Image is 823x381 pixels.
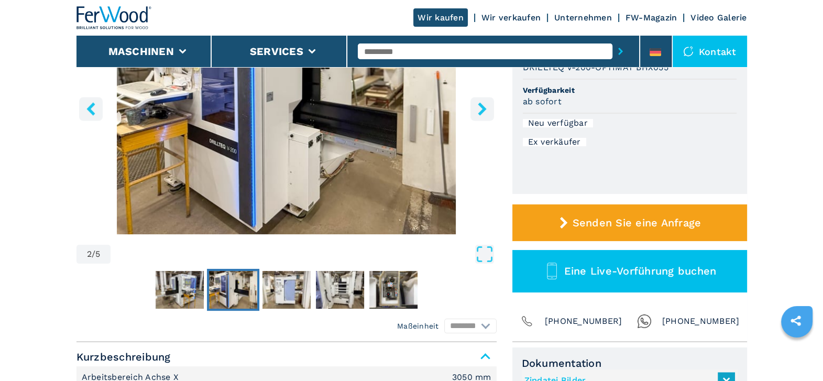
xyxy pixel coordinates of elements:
[413,8,468,27] a: Wir kaufen
[470,97,494,121] button: right-button
[95,250,100,258] span: 5
[662,314,740,329] span: [PHONE_NUMBER]
[108,45,174,58] button: Maschinen
[520,314,534,329] img: Phone
[523,95,562,107] h3: ab sofort
[250,45,303,58] button: Services
[783,308,809,334] a: sharethis
[778,334,815,373] iframe: Chat
[522,357,738,369] span: Dokumentation
[683,46,694,57] img: Kontakt
[367,269,420,311] button: Go to Slide 5
[690,13,747,23] a: Video Galerie
[156,271,204,309] img: c4d5a528aabcef2938cbd23bc6718b6c
[512,204,747,241] button: Senden Sie eine Anfrage
[87,250,92,258] span: 2
[523,61,668,73] h3: DRILLTEQ V-200-OPTIMAT BHX055
[673,36,747,67] div: Kontakt
[572,216,701,229] span: Senden Sie eine Anfrage
[316,271,364,309] img: cb86916fb5694a8db29998c3b17d7143
[397,321,439,331] em: Maßeinheit
[523,85,737,95] span: Verfügbarkeit
[369,271,418,309] img: 3955ccb7323ccb5ce09df1fce5b9884c
[209,271,257,309] img: 9d766c677688ddec23789c60c6602b4d
[314,269,366,311] button: Go to Slide 4
[481,13,541,23] a: Wir verkaufen
[262,271,311,309] img: ca5ced165a090e437b8a42a21edc2b8e
[207,269,259,311] button: Go to Slide 2
[523,138,586,146] div: Ex verkäufer
[612,39,629,63] button: submit-button
[113,245,493,264] button: Open Fullscreen
[564,265,716,277] span: Eine Live-Vorführung buchen
[76,269,497,311] nav: Thumbnail Navigation
[153,269,206,311] button: Go to Slide 1
[79,97,103,121] button: left-button
[523,119,593,127] div: Neu verfügbar
[626,13,677,23] a: FW-Magazin
[92,250,95,258] span: /
[545,314,622,329] span: [PHONE_NUMBER]
[260,269,313,311] button: Go to Slide 3
[512,250,747,292] button: Eine Live-Vorführung buchen
[637,314,652,329] img: Whatsapp
[76,347,497,366] span: Kurzbeschreibung
[76,6,152,29] img: Ferwood
[554,13,612,23] a: Unternehmen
